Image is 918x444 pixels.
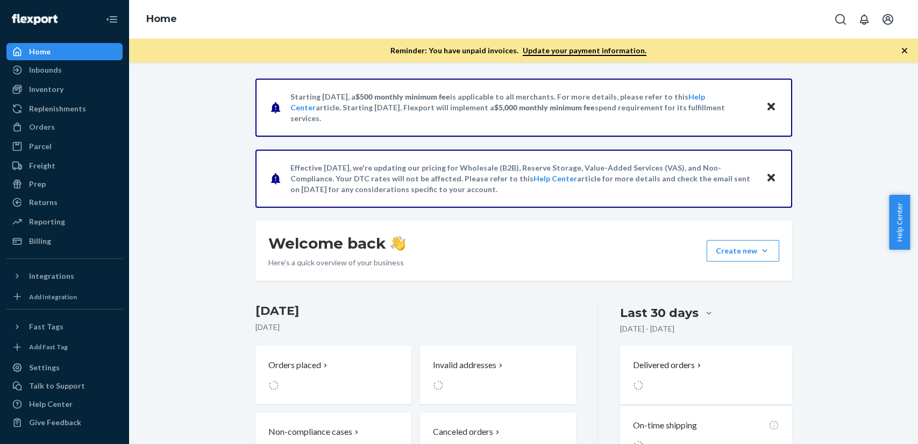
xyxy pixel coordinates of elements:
[101,9,123,30] button: Close Navigation
[29,84,63,95] div: Inventory
[6,414,123,431] button: Give Feedback
[268,426,352,438] p: Non-compliance cases
[29,179,46,189] div: Prep
[6,377,123,394] a: Talk to Support
[633,359,703,371] button: Delivered orders
[6,213,123,230] a: Reporting
[494,103,595,112] span: $5,000 monthly minimum fee
[6,289,123,305] a: Add Integration
[29,399,73,410] div: Help Center
[830,9,851,30] button: Open Search Box
[6,267,123,285] button: Integrations
[29,216,65,227] div: Reporting
[523,46,646,56] a: Update your payment information.
[29,417,81,428] div: Give Feedback
[853,9,875,30] button: Open notifications
[29,342,68,351] div: Add Fast Tag
[29,292,77,301] div: Add Integration
[6,396,123,413] a: Help Center
[6,175,123,193] a: Prep
[620,323,674,334] p: [DATE] - [DATE]
[6,232,123,250] a: Billing
[6,194,123,211] a: Returns
[29,362,60,373] div: Settings
[433,426,493,438] p: Canceled orders
[12,14,58,25] img: Flexport logo
[390,45,646,56] p: Reminder: You have unpaid invoices.
[6,359,123,376] a: Settings
[29,141,52,152] div: Parcel
[268,234,405,253] h1: Welcome back
[290,91,756,124] p: Starting [DATE], a is applicable to all merchants. For more details, please refer to this article...
[6,138,123,155] a: Parcel
[29,271,74,281] div: Integrations
[6,43,123,60] a: Home
[355,92,450,101] span: $500 monthly minimum fee
[620,305,699,321] div: Last 30 days
[146,13,177,25] a: Home
[707,240,779,262] button: Create new
[29,236,51,246] div: Billing
[29,46,51,57] div: Home
[633,419,697,432] p: On-time shipping
[6,157,123,174] a: Freight
[268,257,405,268] p: Here’s a quick overview of your business
[29,65,62,75] div: Inbounds
[390,236,405,251] img: hand-wave emoji
[6,81,123,98] a: Inventory
[433,359,496,371] p: Invalid addresses
[268,359,321,371] p: Orders placed
[6,118,123,136] a: Orders
[29,160,55,171] div: Freight
[533,174,577,183] a: Help Center
[255,302,577,320] h3: [DATE]
[764,100,778,115] button: Close
[29,103,86,114] div: Replenishments
[255,322,577,333] p: [DATE]
[290,163,756,195] p: Effective [DATE], we're updating our pricing for Wholesale (B2B), Reserve Storage, Value-Added Se...
[29,122,55,132] div: Orders
[138,4,186,35] ol: breadcrumbs
[29,321,63,332] div: Fast Tags
[255,346,411,404] button: Orders placed
[877,9,899,30] button: Open account menu
[889,195,910,250] button: Help Center
[29,380,85,391] div: Talk to Support
[6,61,123,79] a: Inbounds
[29,197,58,208] div: Returns
[6,318,123,335] button: Fast Tags
[764,171,778,186] button: Close
[6,100,123,117] a: Replenishments
[420,346,576,404] button: Invalid addresses
[6,340,123,355] a: Add Fast Tag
